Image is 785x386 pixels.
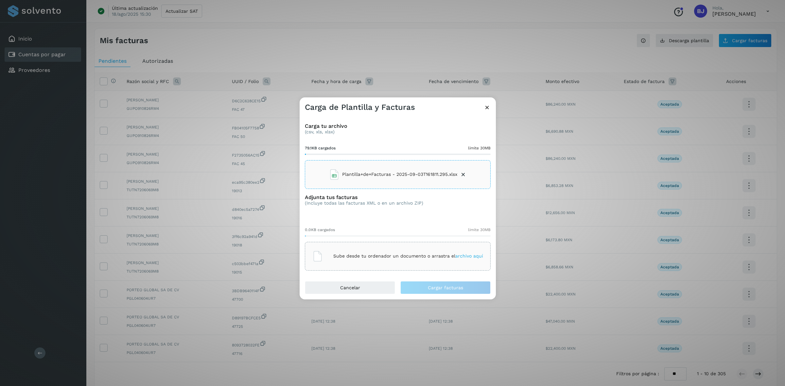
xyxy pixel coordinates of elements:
[342,171,457,178] span: Plantilla+de+Facturas - 2025-09-03T161811.295.xlsx
[305,103,415,112] h3: Carga de Plantilla y Facturas
[340,285,360,290] span: Cancelar
[468,227,491,233] span: límite 30MB
[305,123,491,129] h3: Carga tu archivo
[305,281,395,294] button: Cancelar
[305,145,336,151] span: 79.1KB cargados
[455,253,483,259] span: archivo aquí
[400,281,491,294] button: Cargar facturas
[333,253,483,259] p: Sube desde tu ordenador un documento o arrastra el
[428,285,463,290] span: Cargar facturas
[305,200,423,206] p: (Incluye todas las facturas XML o en un archivo ZIP)
[305,227,335,233] span: 0.0KB cargados
[305,129,491,135] p: (csv, xls, xlsx)
[468,145,491,151] span: límite 30MB
[305,194,423,200] h3: Adjunta tus facturas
